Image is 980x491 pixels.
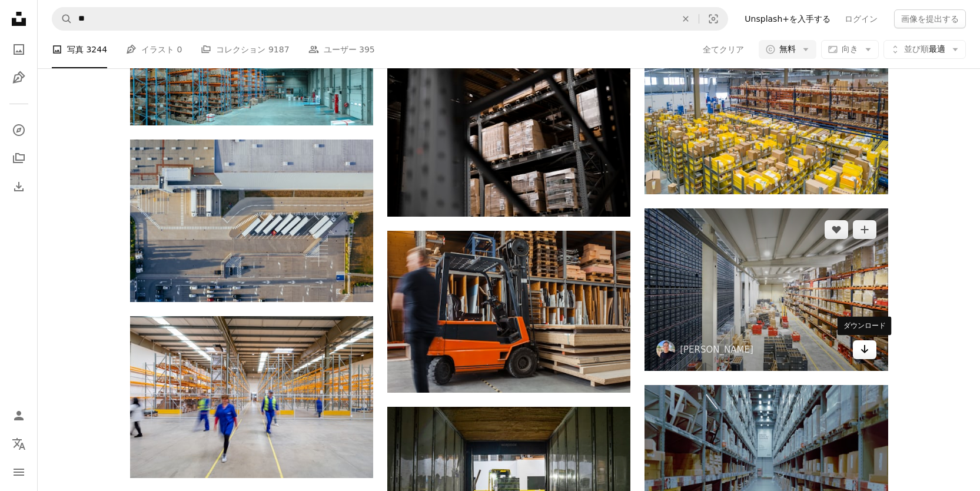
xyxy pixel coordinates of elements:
[645,460,888,471] a: たくさんの棚でいっぱいの大きな倉庫
[359,43,375,56] span: 395
[904,44,929,54] span: 並び順
[130,140,373,301] img: 駐車場内の車両の航空写真
[738,9,838,28] a: Unsplash+を入手する
[7,38,31,61] a: 写真
[268,43,290,56] span: 9187
[130,215,373,226] a: 駐車場内の車両の航空写真
[821,40,879,59] button: 向き
[853,220,876,239] button: コレクションに追加する
[7,404,31,427] a: ログイン / 登録する
[645,32,888,194] img: yellow and white plastic box lot
[387,130,630,141] a: たくさんの箱やパレットでいっぱいの倉庫
[702,40,745,59] button: 全てクリア
[838,9,885,28] a: ログイン
[838,317,892,336] div: ダウンロード
[52,8,72,30] button: Unsplashで検索する
[699,8,727,30] button: ビジュアル検索
[894,9,966,28] button: 画像を提出する
[7,7,31,33] a: ホーム — Unsplash
[759,40,816,59] button: 無料
[130,392,373,402] a: 黄色い金属フレームの上を歩く青いジャケットと青いズボンの男
[130,78,373,88] a: 本が付いている茶色の木製棚
[904,44,945,55] span: 最適
[7,66,31,89] a: イラスト
[52,7,728,31] form: サイト内でビジュアルを探す
[680,344,753,356] a: [PERSON_NAME]
[387,55,630,217] img: たくさんの箱やパレットでいっぱいの倉庫
[645,284,888,294] a: たくさんの箱でいっぱいの大きな倉庫
[130,316,373,478] img: 黄色い金属フレームの上を歩く青いジャケットと青いズボンの男
[130,41,373,126] img: 本が付いている茶色の木製棚
[7,175,31,198] a: ダウンロード履歴
[853,340,876,359] a: ダウンロード
[308,31,375,68] a: ユーザー 395
[779,44,796,55] span: 無料
[7,460,31,484] button: メニュー
[842,44,858,54] span: 向き
[387,231,630,393] img: 黄色と黒のフォークリフト
[387,306,630,317] a: 黄色と黒のフォークリフト
[201,31,289,68] a: コレクション 9187
[7,147,31,170] a: コレクション
[656,340,675,359] img: Alberto Rodríguezのプロフィールを見る
[673,8,699,30] button: 全てクリア
[7,432,31,456] button: 言語
[883,40,966,59] button: 並び順最適
[645,208,888,371] img: たくさんの箱でいっぱいの大きな倉庫
[645,107,888,118] a: yellow and white plastic box lot
[825,220,848,239] button: いいね！
[126,31,182,68] a: イラスト 0
[7,118,31,142] a: 探す
[177,43,182,56] span: 0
